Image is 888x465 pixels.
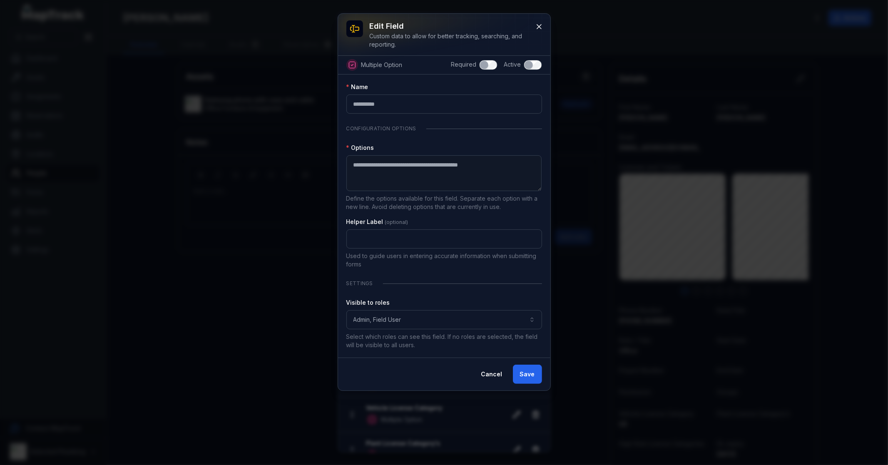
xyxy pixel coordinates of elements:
[346,144,374,152] label: Options
[346,120,542,137] div: Configuration Options
[346,333,542,349] p: Select which roles can see this field. If no roles are selected, the field will be visible to all...
[474,365,510,384] button: Cancel
[346,252,542,269] p: Used to guide users in entering accurate information when submitting forms
[346,94,542,114] input: :rcs:-form-item-label
[346,194,542,211] p: Define the options available for this field. Separate each option with a new line. Avoid deleting...
[361,61,403,69] span: Multiple Option
[346,83,368,91] label: Name
[346,298,390,307] label: Visible to roles
[346,229,542,249] input: :rcu:-form-item-label
[346,275,542,292] div: Settings
[504,61,521,68] span: Active
[513,365,542,384] button: Save
[346,310,542,329] button: Admin, Field User
[346,155,542,191] textarea: :rct:-form-item-label
[451,61,477,68] span: Required
[370,32,529,49] div: Custom data to allow for better tracking, searching, and reporting.
[346,218,408,226] label: Helper Label
[370,20,529,32] h3: Edit field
